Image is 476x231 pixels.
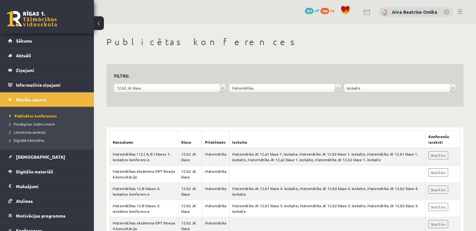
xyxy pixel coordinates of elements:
[110,131,178,148] th: Nosaukums
[16,169,53,174] span: Digitālie materiāli
[232,84,333,92] span: Matemātika
[9,121,88,127] a: Pieslēgties Uzdevumiem
[16,154,65,160] span: [DEMOGRAPHIC_DATA]
[110,148,178,166] td: Matemātikas I 12.( A, B ) klases 1. ieskaites konference
[344,84,456,92] a: Ieskaite
[9,137,88,143] a: Digitālā bibliotēka
[178,183,202,200] td: 12.b2 JK klase
[330,8,334,13] span: xp
[9,113,57,118] span: Publicētas konferences
[8,164,86,179] a: Digitālie materiāli
[8,63,86,77] a: Ziņojumi
[9,113,88,119] a: Publicētas konferences
[16,97,46,102] span: Mācību resursi
[202,183,229,200] td: Matemātika
[425,131,460,148] th: Konferenču ieraksti
[8,179,86,193] a: Maksājumi
[392,9,437,15] a: Aiva Beatrise Omika
[202,166,229,183] td: Matemātika
[16,198,33,204] span: Atzīmes
[9,129,88,135] a: Literatūras saraksts
[114,72,448,80] h3: Filtrs:
[178,131,202,148] th: Klase
[428,220,448,228] a: Skatīties
[305,8,314,14] span: 767
[381,9,388,16] img: Aiva Beatrise Omika
[16,38,32,44] span: Sākums
[320,8,337,13] a: 180 xp
[106,37,463,47] h1: Publicētas konferences
[305,8,320,13] a: 767 mP
[229,200,425,217] td: Matemātika JK 12.b1 klase 3. ieskaite, Matemātika JK 12.b2 klase 3. ieskaite, Matemātika JK 12.b3...
[8,92,86,107] a: Mācību resursi
[202,131,229,148] th: Priekšmets
[178,148,202,166] td: 12.b2 JK klase
[9,138,44,143] span: Digitālā bibliotēka
[229,183,425,200] td: Matemātika JK 12.b1 klase 4. ieskaite, Matemātika JK 12.b3 klase 4. ieskaite, Matemātika JK 12.b2...
[8,150,86,164] a: [DEMOGRAPHIC_DATA]
[347,84,448,92] span: Ieskaite
[178,200,202,217] td: 12.b2 JK klase
[9,130,46,135] span: Literatūras saraksts
[110,183,178,200] td: Matemātikas 12.B klases 4. ieskaites konference
[229,84,341,92] a: Matemātika
[229,148,425,166] td: Matemātika JK 12.a1 klase 1. ieskaite, Matemātika JK 12.b3 klase 1. ieskaite, Matemātika JK 12.b1...
[202,200,229,217] td: Matemātika
[8,208,86,223] a: Motivācijas programma
[428,151,448,159] a: Skatīties
[315,8,320,13] span: mP
[16,213,65,218] span: Motivācijas programma
[428,203,448,211] a: Skatīties
[8,194,86,208] a: Atzīmes
[229,131,425,148] th: Ieskaite
[428,186,448,194] a: Skatīties
[178,166,202,183] td: 12.b2 JK klase
[428,168,448,177] a: Skatīties
[16,63,86,77] legend: Ziņojumi
[9,121,55,126] span: Pieslēgties Uzdevumiem
[16,78,86,92] legend: Informatīvie ziņojumi
[202,148,229,166] td: Matemātika
[16,179,86,193] legend: Maksājumi
[8,48,86,63] a: Aktuāli
[117,84,218,92] span: 12.b2 JK klase
[7,11,57,27] a: Rīgas 1. Tālmācības vidusskola
[110,166,178,183] td: Matemātikas eksāmena OPT līmeņa 6.konsultācija
[8,78,86,92] a: Informatīvie ziņojumi
[110,200,178,217] td: Matemātikas 12.B klases 3. ieskaites konference
[16,53,31,58] span: Aktuāli
[114,84,226,92] a: 12.b2 JK klase
[8,33,86,48] a: Sākums
[320,8,329,14] span: 180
